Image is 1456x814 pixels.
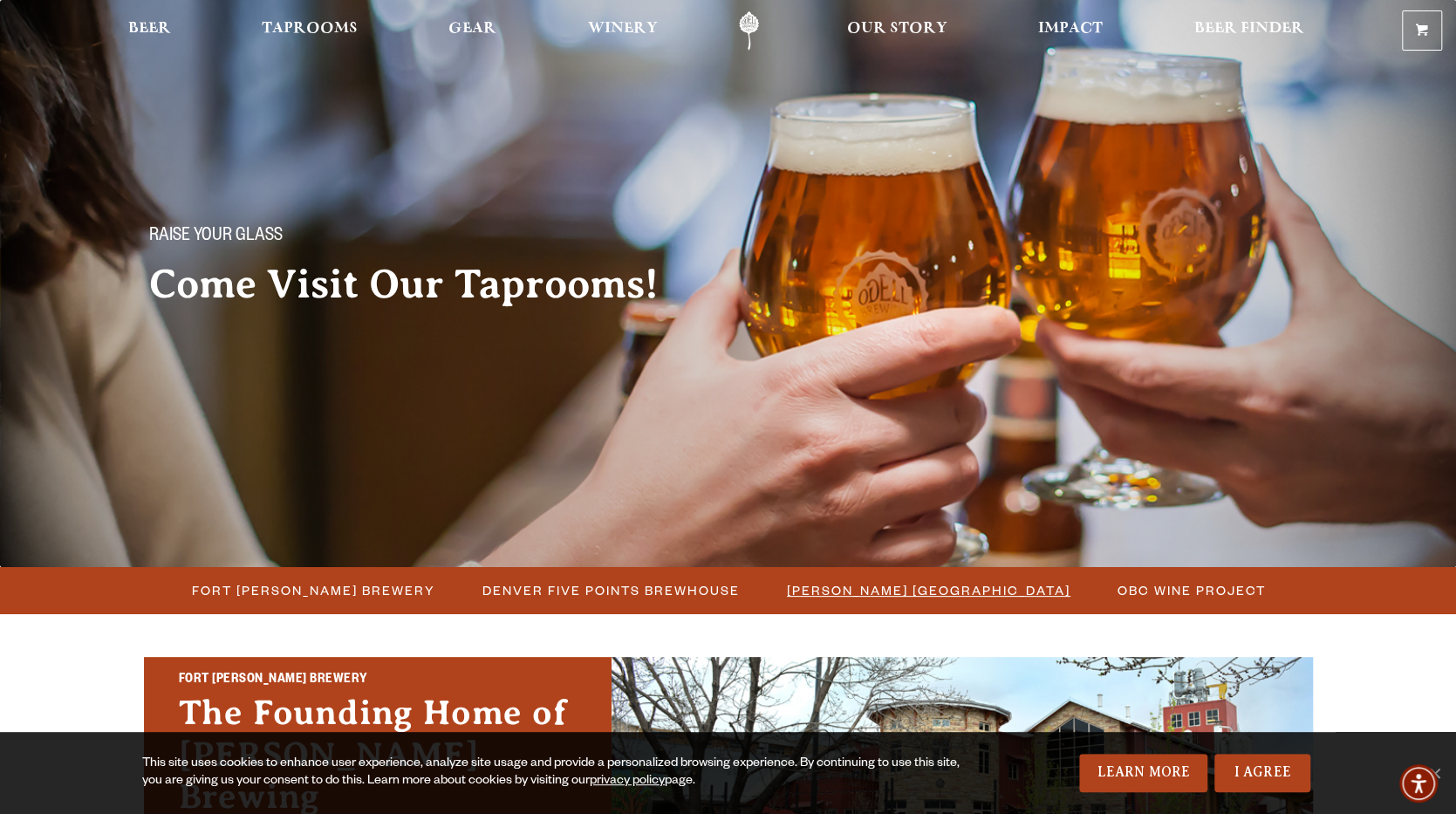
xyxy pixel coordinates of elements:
[1118,578,1266,603] span: OBC Wine Project
[1038,22,1103,36] span: Impact
[716,11,782,51] a: Odell Home
[776,578,1079,603] a: [PERSON_NAME] [GEOGRAPHIC_DATA]
[787,578,1070,603] span: [PERSON_NAME] [GEOGRAPHIC_DATA]
[847,22,947,36] span: Our Story
[590,775,665,789] a: privacy policy
[1107,578,1275,603] a: OBC Wine Project
[179,669,577,692] h2: Fort [PERSON_NAME] Brewery
[1079,754,1207,792] a: Learn More
[149,263,694,306] h2: Come Visit Our Taprooms!
[128,22,171,36] span: Beer
[448,22,496,36] span: Gear
[577,11,669,51] a: Winery
[1214,754,1310,792] a: I Agree
[437,11,508,51] a: Gear
[192,578,435,603] span: Fort [PERSON_NAME] Brewery
[588,22,658,36] span: Winery
[472,578,749,603] a: Denver Five Points Brewhouse
[250,11,369,51] a: Taprooms
[262,22,358,36] span: Taprooms
[1182,11,1315,51] a: Beer Finder
[1399,764,1438,803] div: Accessibility Menu
[482,578,740,603] span: Denver Five Points Brewhouse
[149,226,283,249] span: Raise your glass
[1027,11,1114,51] a: Impact
[1193,22,1303,36] span: Beer Finder
[117,11,182,51] a: Beer
[142,756,963,790] div: This site uses cookies to enhance user experience, analyze site usage and provide a personalized ...
[181,578,444,603] a: Fort [PERSON_NAME] Brewery
[836,11,959,51] a: Our Story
